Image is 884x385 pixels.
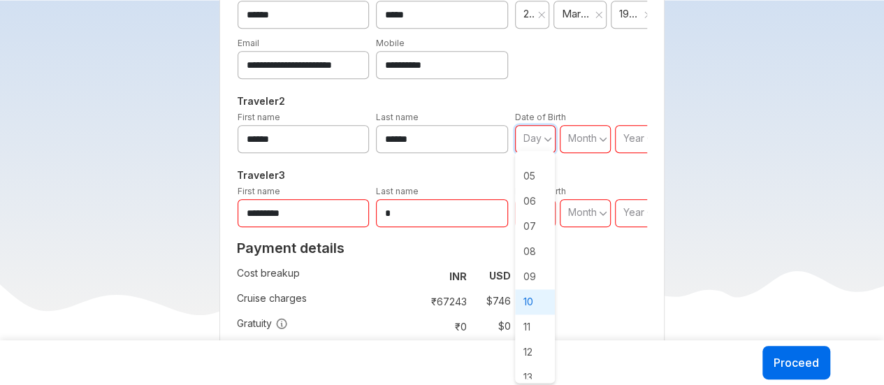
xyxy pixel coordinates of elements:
td: ₹ 67243 [414,291,472,311]
button: Clear [537,8,546,22]
td: : [407,289,414,314]
td: : [407,263,414,289]
label: Mobile [376,38,405,48]
span: Month [568,132,597,144]
span: 10 [515,289,555,314]
span: 09 [515,264,555,289]
svg: close [595,10,603,19]
svg: angle down [544,132,552,146]
td: : [407,339,414,364]
label: Date of Birth [515,112,566,122]
svg: close [644,10,652,19]
label: First name [238,186,280,196]
td: : [407,314,414,339]
td: $ 746 [472,291,511,311]
svg: angle down [646,132,655,146]
label: Email [238,38,259,48]
h2: Payment details [237,240,511,256]
td: $ 0 [472,317,511,336]
span: 11 [515,314,555,340]
svg: angle down [599,206,607,220]
svg: close [537,10,546,19]
span: Year [623,132,644,144]
span: Day [523,132,542,144]
button: Clear [595,8,603,22]
label: Last name [376,186,419,196]
td: Cruise charges [237,289,407,314]
span: 07 [515,214,555,239]
svg: angle down [646,206,655,220]
span: 12 [515,340,555,365]
span: Gratuity [237,317,288,330]
span: 08 [515,239,555,264]
span: Month [568,206,597,218]
button: Clear [644,8,652,22]
strong: USD [489,270,511,282]
svg: angle down [599,132,607,146]
span: March [562,7,590,21]
label: First name [238,112,280,122]
td: Cost breakup [237,263,407,289]
button: Proceed [762,346,830,379]
span: Year [623,206,644,218]
label: Last name [376,112,419,122]
strong: INR [449,270,467,282]
span: 05 [515,164,555,189]
span: 1993 [619,7,639,21]
h5: Traveler 3 [234,167,651,184]
span: 06 [515,189,555,214]
h5: Traveler 2 [234,93,651,110]
td: ₹ 0 [414,317,472,336]
span: 29 [523,7,534,21]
